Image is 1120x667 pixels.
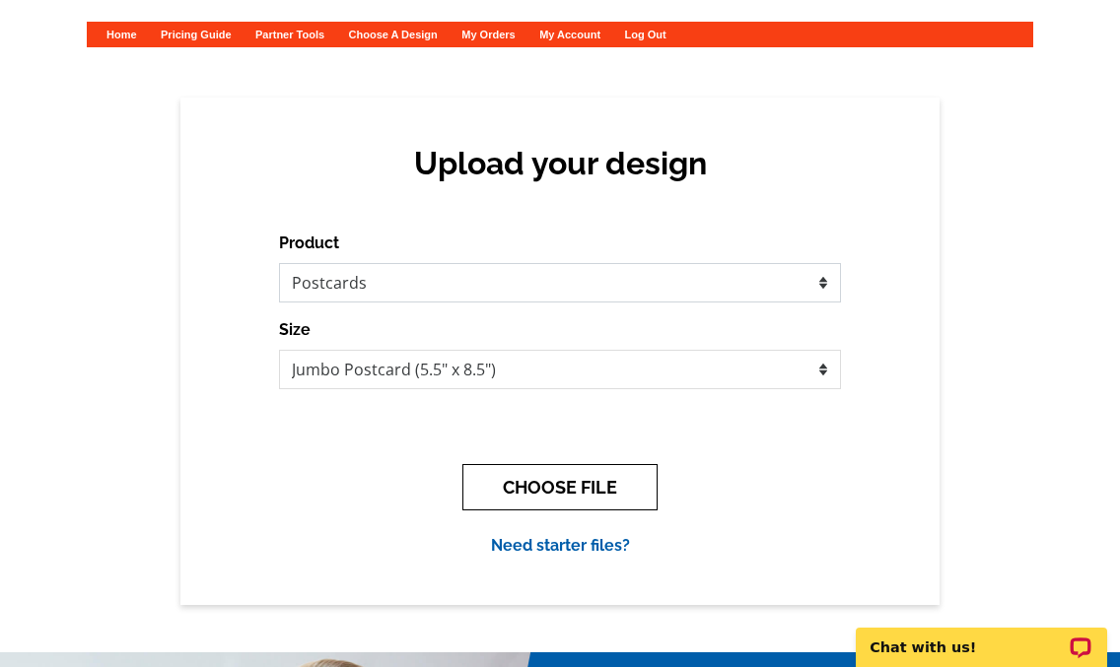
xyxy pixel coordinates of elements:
a: My Account [539,29,600,40]
a: Need starter files? [491,536,630,555]
iframe: LiveChat chat widget [843,605,1120,667]
a: Log Out [625,29,666,40]
a: Pricing Guide [161,29,232,40]
button: CHOOSE FILE [462,464,658,510]
a: My Orders [461,29,515,40]
label: Size [279,318,311,342]
a: Choose A Design [349,29,438,40]
h2: Upload your design [299,145,821,182]
a: Partner Tools [255,29,324,40]
label: Product [279,232,339,255]
a: Home [106,29,137,40]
